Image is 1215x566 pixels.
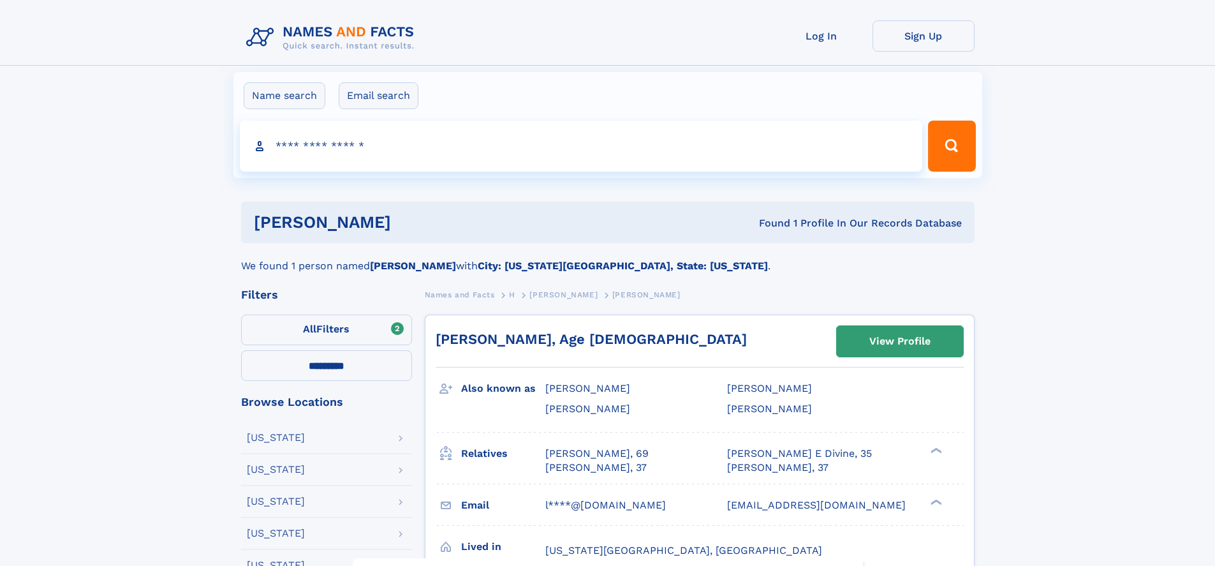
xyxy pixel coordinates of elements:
[461,378,545,399] h3: Also known as
[241,289,412,301] div: Filters
[436,331,747,347] a: [PERSON_NAME], Age [DEMOGRAPHIC_DATA]
[241,20,425,55] img: Logo Names and Facts
[770,20,873,52] a: Log In
[425,287,495,302] a: Names and Facts
[509,287,515,302] a: H
[247,433,305,443] div: [US_STATE]
[727,447,872,461] a: [PERSON_NAME] E Divine, 35
[869,327,931,356] div: View Profile
[545,447,649,461] a: [PERSON_NAME], 69
[727,461,828,475] a: [PERSON_NAME], 37
[461,536,545,558] h3: Lived in
[727,499,906,511] span: [EMAIL_ADDRESS][DOMAIN_NAME]
[241,315,412,345] label: Filters
[247,496,305,507] div: [US_STATE]
[254,214,575,230] h1: [PERSON_NAME]
[247,465,305,475] div: [US_STATE]
[612,290,681,299] span: [PERSON_NAME]
[545,544,822,556] span: [US_STATE][GEOGRAPHIC_DATA], [GEOGRAPHIC_DATA]
[727,382,812,394] span: [PERSON_NAME]
[509,290,515,299] span: H
[928,121,975,172] button: Search Button
[545,461,647,475] a: [PERSON_NAME], 37
[927,498,943,506] div: ❯
[545,403,630,415] span: [PERSON_NAME]
[873,20,975,52] a: Sign Up
[545,382,630,394] span: [PERSON_NAME]
[461,495,545,516] h3: Email
[529,290,598,299] span: [PERSON_NAME]
[241,396,412,408] div: Browse Locations
[240,121,923,172] input: search input
[727,403,812,415] span: [PERSON_NAME]
[244,82,325,109] label: Name search
[339,82,418,109] label: Email search
[529,287,598,302] a: [PERSON_NAME]
[478,260,768,272] b: City: [US_STATE][GEOGRAPHIC_DATA], State: [US_STATE]
[927,446,943,454] div: ❯
[303,323,316,335] span: All
[247,528,305,539] div: [US_STATE]
[241,243,975,274] div: We found 1 person named with .
[837,326,963,357] a: View Profile
[461,443,545,465] h3: Relatives
[575,216,962,230] div: Found 1 Profile In Our Records Database
[370,260,456,272] b: [PERSON_NAME]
